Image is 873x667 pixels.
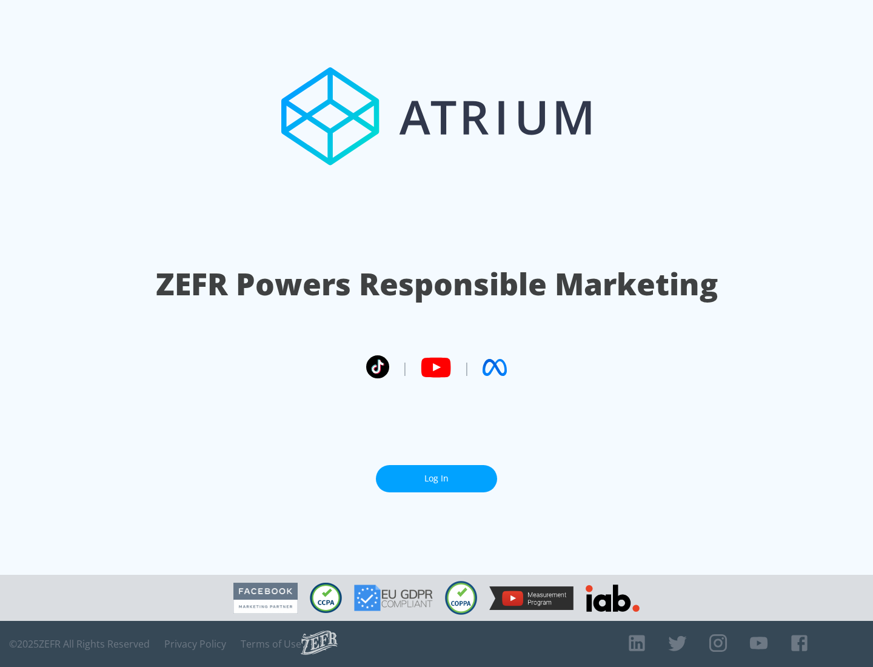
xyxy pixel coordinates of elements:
span: | [401,358,409,377]
img: YouTube Measurement Program [489,586,574,610]
img: CCPA Compliant [310,583,342,613]
h1: ZEFR Powers Responsible Marketing [156,263,718,305]
img: Facebook Marketing Partner [233,583,298,614]
img: GDPR Compliant [354,585,433,611]
span: | [463,358,470,377]
a: Log In [376,465,497,492]
a: Privacy Policy [164,638,226,650]
img: IAB [586,585,640,612]
img: COPPA Compliant [445,581,477,615]
a: Terms of Use [241,638,301,650]
span: © 2025 ZEFR All Rights Reserved [9,638,150,650]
